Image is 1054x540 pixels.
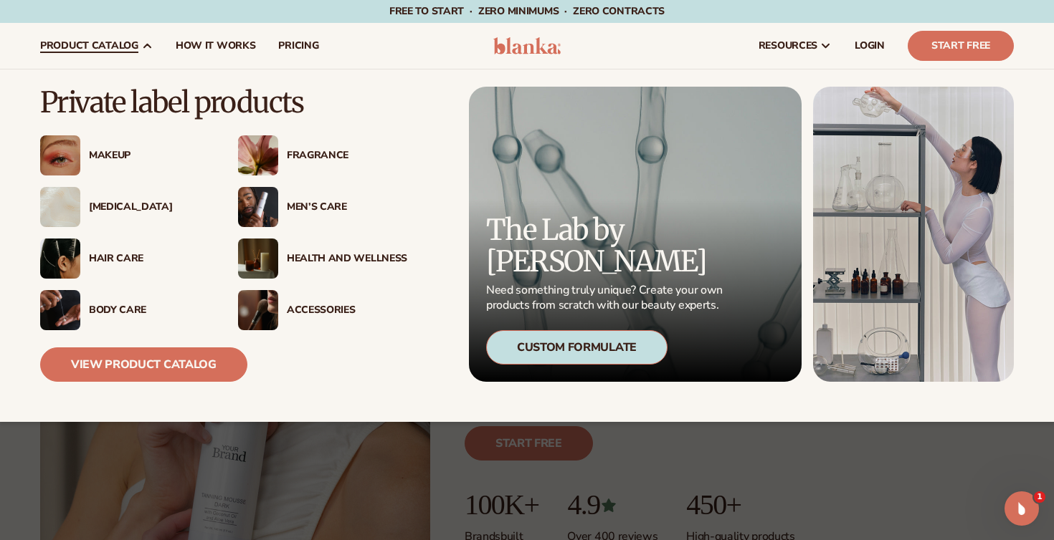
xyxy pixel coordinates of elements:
[759,40,817,52] span: resources
[164,23,267,69] a: How It Works
[40,290,80,330] img: Male hand applying moisturizer.
[29,23,164,69] a: product catalog
[287,304,407,317] div: Accessories
[267,23,330,69] a: pricing
[747,23,843,69] a: resources
[40,187,209,227] a: Cream moisturizer swatch. [MEDICAL_DATA]
[1005,491,1039,526] iframe: Intercom live chat
[40,135,80,175] img: Female with glitter eye makeup.
[40,135,209,175] a: Female with glitter eye makeup. Makeup
[40,290,209,330] a: Male hand applying moisturizer. Body Care
[238,290,407,330] a: Female with makeup brush. Accessories
[89,304,209,317] div: Body Care
[493,37,561,54] img: logo
[238,187,278,227] img: Male holding moisturizer bottle.
[40,40,138,52] span: product catalog
[486,283,727,313] p: Need something truly unique? Create your own products from scratch with our beauty experts.
[238,290,278,330] img: Female with makeup brush.
[40,238,209,279] a: Female hair pulled back with clips. Hair Care
[469,87,802,382] a: Microscopic product formula. The Lab by [PERSON_NAME] Need something truly unique? Create your ow...
[1034,491,1045,503] span: 1
[855,40,885,52] span: LOGIN
[287,150,407,162] div: Fragrance
[40,347,247,382] a: View Product Catalog
[89,201,209,213] div: [MEDICAL_DATA]
[908,31,1014,61] a: Start Free
[287,201,407,213] div: Men’s Care
[238,238,407,279] a: Candles and incense on table. Health And Wellness
[238,135,278,175] img: Pink blooming flower.
[238,238,278,279] img: Candles and incense on table.
[40,238,80,279] img: Female hair pulled back with clips.
[176,40,256,52] span: How It Works
[40,187,80,227] img: Cream moisturizer swatch.
[238,135,407,175] a: Pink blooming flower. Fragrance
[287,253,407,265] div: Health And Wellness
[278,40,318,52] span: pricing
[486,330,668,365] div: Custom Formulate
[389,4,665,18] span: Free to start · ZERO minimums · ZERO contracts
[238,187,407,227] a: Male holding moisturizer bottle. Men’s Care
[486,214,727,277] p: The Lab by [PERSON_NAME]
[813,87,1014,382] img: Female in lab with equipment.
[843,23,896,69] a: LOGIN
[89,150,209,162] div: Makeup
[89,253,209,265] div: Hair Care
[40,87,407,118] p: Private label products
